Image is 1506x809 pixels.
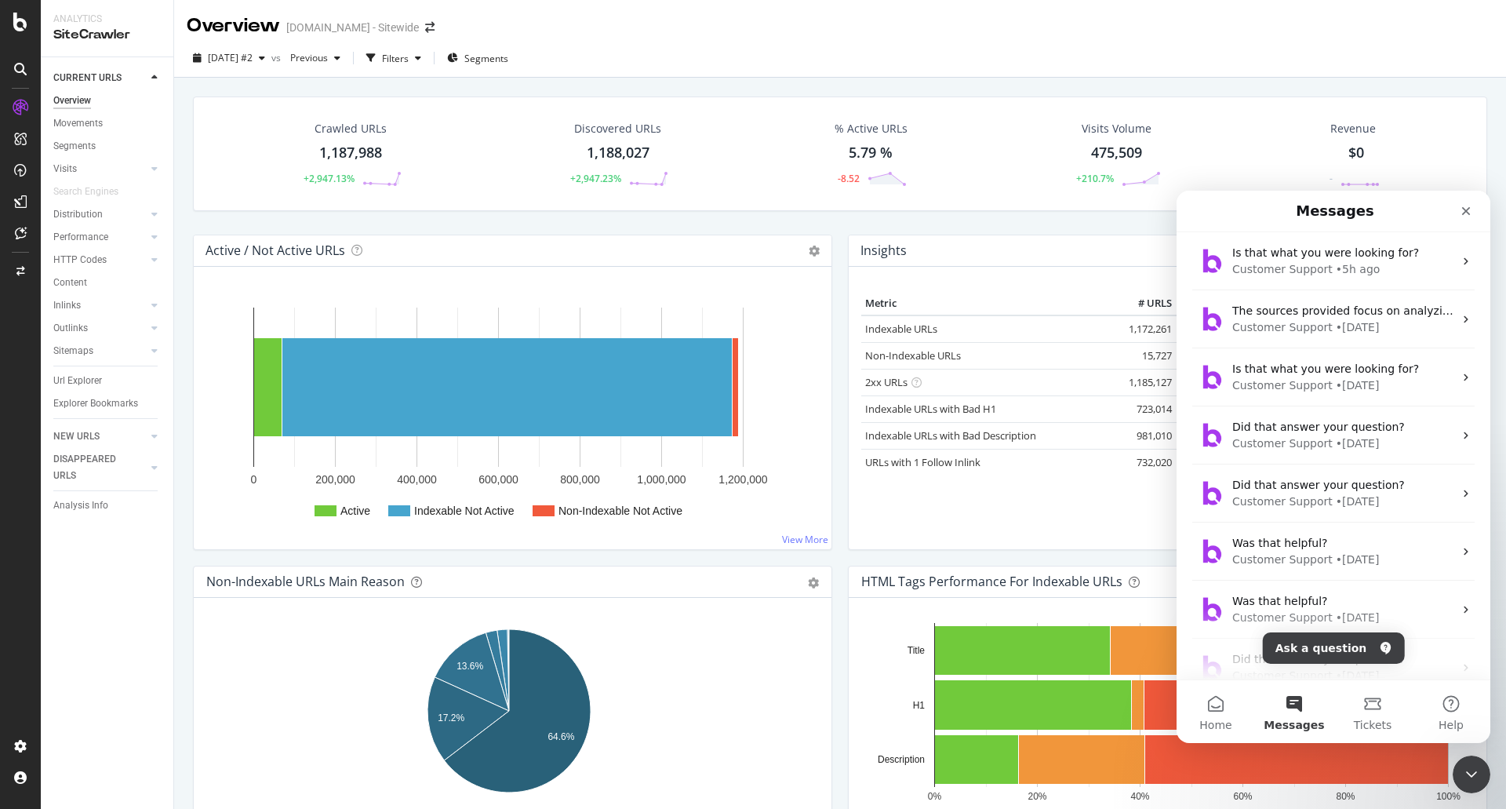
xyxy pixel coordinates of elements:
a: CURRENT URLS [53,70,147,86]
a: Url Explorer [53,373,162,389]
a: Outlinks [53,320,147,337]
svg: A chart. [861,623,1467,805]
text: 60% [1233,791,1252,802]
text: 600,000 [478,473,518,486]
div: Content [53,275,87,291]
a: Indexable URLs [865,322,937,336]
div: 1,187,988 [319,143,382,163]
div: +2,947.23% [570,172,621,185]
text: 64.6% [547,731,574,742]
div: A chart. [206,292,819,537]
div: Explorer Bookmarks [53,395,138,412]
td: +10,946.0 % [1176,369,1254,395]
div: Analysis Info [53,497,108,514]
a: Content [53,275,162,291]
th: Change [1176,292,1254,315]
a: DISAPPEARED URLS [53,451,147,484]
div: DISAPPEARED URLS [53,451,133,484]
div: - [1330,172,1333,185]
td: 723,014 [1113,395,1176,422]
text: Active [340,505,370,517]
td: -56.0 % [1176,342,1254,369]
text: 80% [1336,791,1355,802]
a: View More [782,533,828,546]
div: Filters [382,52,409,65]
iframe: Intercom live chat [1453,756,1490,793]
a: Inlinks [53,297,147,314]
a: Sitemaps [53,343,147,359]
text: Non-Indexable Not Active [558,505,682,517]
text: 13.6% [457,661,483,672]
a: Non-Indexable URLs [865,348,961,363]
a: URLs with 1 Follow Inlink [865,455,980,469]
svg: A chart. [206,623,812,805]
td: 15,727 [1113,342,1176,369]
text: 400,000 [397,473,437,486]
text: H1 [913,700,926,711]
div: [DOMAIN_NAME] - Sitewide [286,20,419,35]
text: 0% [928,791,942,802]
td: 981,010 [1113,422,1176,449]
div: HTTP Codes [53,252,107,268]
td: 1,172,261 [1113,315,1176,343]
td: +35,914.2 % [1176,315,1254,343]
button: Filters [360,46,427,71]
div: Visits Volume [1082,121,1151,137]
div: Inlinks [53,297,81,314]
div: CURRENT URLS [53,70,122,86]
div: Outlinks [53,320,88,337]
a: NEW URLS [53,428,147,445]
a: Explorer Bookmarks [53,395,162,412]
td: +42,776.3 % [1176,422,1254,449]
td: +2,668.5 % [1176,449,1254,476]
div: 475,509 [1091,143,1142,163]
h4: Active / Not Active URLs [206,240,345,261]
td: 732,020 [1113,449,1176,476]
a: HTTP Codes [53,252,147,268]
div: NEW URLS [53,428,100,445]
div: Distribution [53,206,103,223]
div: Overview [187,13,280,39]
span: Segments [464,52,508,65]
div: Segments [53,138,96,155]
text: 100% [1436,791,1461,802]
a: Overview [53,93,162,109]
div: gear [808,578,819,589]
text: Title [908,645,926,656]
td: 1,185,127 [1113,369,1176,395]
a: Movements [53,115,162,132]
span: Revenue [1330,121,1376,137]
div: +2,947.13% [304,172,355,185]
div: +210.7% [1076,172,1114,185]
h4: Insights [860,240,907,261]
text: 1,000,000 [637,473,686,486]
text: 20% [1028,791,1046,802]
button: Segments [441,46,515,71]
text: 1,200,000 [718,473,767,486]
div: Analytics [53,13,161,26]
